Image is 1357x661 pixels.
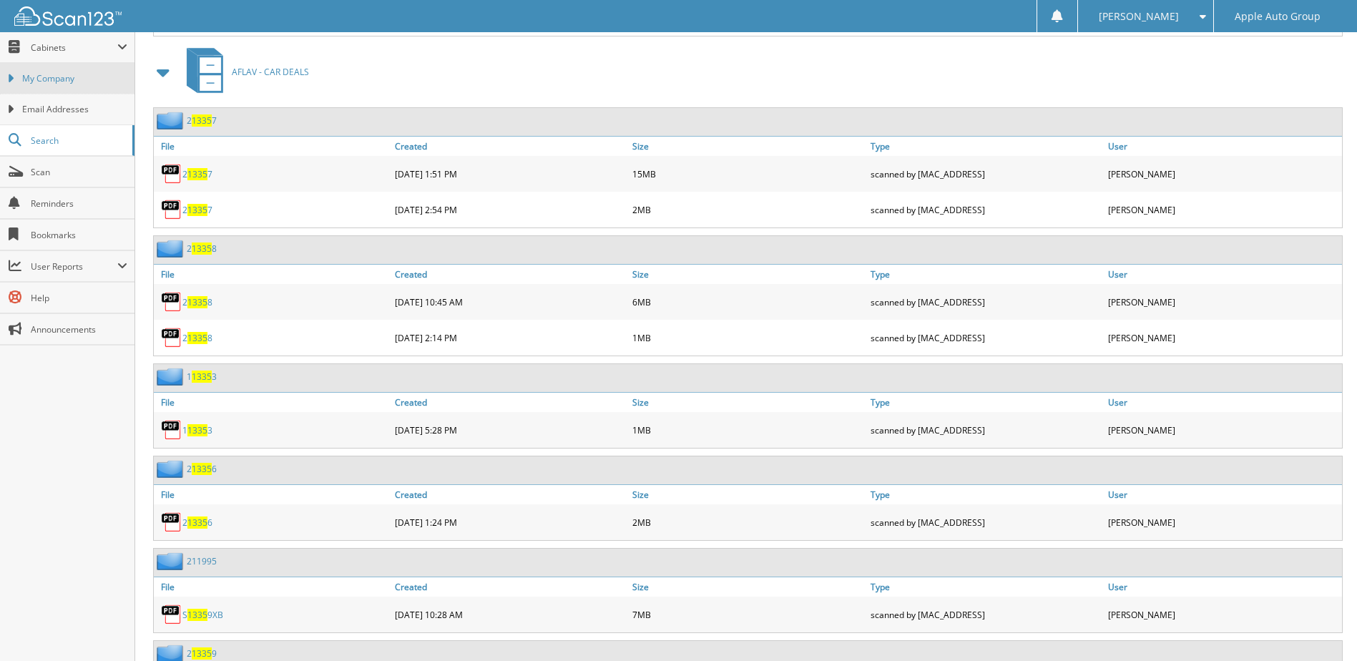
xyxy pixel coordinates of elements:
[867,577,1104,597] a: Type
[154,485,391,504] a: File
[157,112,187,129] img: folder2.png
[1104,416,1342,444] div: [PERSON_NAME]
[1104,160,1342,188] div: [PERSON_NAME]
[187,516,207,529] span: 1335
[1104,323,1342,352] div: [PERSON_NAME]
[22,72,127,85] span: My Company
[1104,508,1342,537] div: [PERSON_NAME]
[154,393,391,412] a: File
[1104,393,1342,412] a: User
[161,511,182,533] img: PDF.png
[187,424,207,436] span: 1335
[187,647,217,660] a: 213359
[391,577,629,597] a: Created
[182,516,212,529] a: 213356
[867,393,1104,412] a: Type
[182,332,212,344] a: 213358
[391,265,629,284] a: Created
[182,296,212,308] a: 213358
[31,229,127,241] span: Bookmarks
[1285,592,1357,661] iframe: Chat Widget
[391,393,629,412] a: Created
[629,323,866,352] div: 1MB
[629,393,866,412] a: Size
[192,243,212,255] span: 1335
[867,288,1104,316] div: scanned by [MAC_ADDRESS]
[154,137,391,156] a: File
[1104,265,1342,284] a: User
[187,168,207,180] span: 1335
[161,604,182,625] img: PDF.png
[391,416,629,444] div: [DATE] 5:28 PM
[187,296,207,308] span: 1335
[1099,12,1179,21] span: [PERSON_NAME]
[867,323,1104,352] div: scanned by [MAC_ADDRESS]
[391,323,629,352] div: [DATE] 2:14 PM
[161,163,182,185] img: PDF.png
[182,204,212,216] a: 213357
[178,44,309,100] a: AFLAV - CAR DEALS
[867,195,1104,224] div: scanned by [MAC_ADDRESS]
[161,327,182,348] img: PDF.png
[154,265,391,284] a: File
[31,323,127,336] span: Announcements
[1104,485,1342,504] a: User
[867,485,1104,504] a: Type
[157,460,187,478] img: folder2.png
[31,166,127,178] span: Scan
[629,160,866,188] div: 15MB
[14,6,122,26] img: scan123-logo-white.svg
[391,288,629,316] div: [DATE] 10:45 AM
[867,137,1104,156] a: Type
[161,291,182,313] img: PDF.png
[629,288,866,316] div: 6MB
[187,204,207,216] span: 1335
[629,600,866,629] div: 7MB
[867,265,1104,284] a: Type
[161,199,182,220] img: PDF.png
[182,424,212,436] a: 113353
[154,577,391,597] a: File
[31,134,125,147] span: Search
[629,508,866,537] div: 2MB
[192,463,212,475] span: 1335
[867,508,1104,537] div: scanned by [MAC_ADDRESS]
[629,577,866,597] a: Size
[31,197,127,210] span: Reminders
[629,416,866,444] div: 1MB
[187,243,217,255] a: 213358
[391,160,629,188] div: [DATE] 1:51 PM
[391,508,629,537] div: [DATE] 1:24 PM
[187,609,207,621] span: 1335
[187,463,217,475] a: 213356
[157,368,187,386] img: folder2.png
[232,66,309,78] span: AFLAV - CAR DEALS
[182,609,223,621] a: S13359XB
[192,114,212,127] span: 1335
[1104,137,1342,156] a: User
[157,240,187,258] img: folder2.png
[192,647,212,660] span: 1335
[867,160,1104,188] div: scanned by [MAC_ADDRESS]
[1235,12,1321,21] span: Apple Auto Group
[629,137,866,156] a: Size
[1104,288,1342,316] div: [PERSON_NAME]
[157,552,187,570] img: folder2.png
[31,260,117,273] span: User Reports
[1104,577,1342,597] a: User
[161,419,182,441] img: PDF.png
[187,332,207,344] span: 1335
[22,103,127,116] span: Email Addresses
[867,600,1104,629] div: scanned by [MAC_ADDRESS]
[1104,600,1342,629] div: [PERSON_NAME]
[391,137,629,156] a: Created
[867,416,1104,444] div: scanned by [MAC_ADDRESS]
[31,292,127,304] span: Help
[187,114,217,127] a: 213357
[629,195,866,224] div: 2MB
[182,168,212,180] a: 213357
[391,600,629,629] div: [DATE] 10:28 AM
[187,371,217,383] a: 113353
[192,371,212,383] span: 1335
